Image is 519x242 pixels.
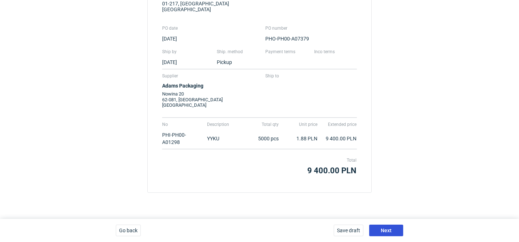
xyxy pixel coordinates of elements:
strong: 9 400.00 PLN [307,166,356,175]
th: Payment terms [259,45,308,56]
th: PO date [162,22,259,32]
button: Save draft [334,225,363,236]
th: Supplier [162,69,259,80]
button: Go back [116,225,141,236]
td: 1.88 PLN [279,128,318,149]
th: Extended price [318,118,357,128]
th: Total qty [240,118,279,128]
td: PHO-PH00-A07379 [259,32,357,45]
td: YYKU [201,128,240,149]
th: Description [201,118,240,128]
span: Save draft [337,228,360,233]
span: Go back [119,228,138,233]
th: No [162,118,201,128]
td: [DATE] [162,56,211,69]
th: Ship to [259,69,357,80]
span: Next [381,228,392,233]
button: Next [369,225,403,236]
h4: Adams Packaging [162,83,259,89]
th: Total [162,149,357,164]
th: PO number [259,22,357,32]
td: 9 400.00 PLN [318,128,357,149]
th: Ship. method [211,45,260,56]
td: PHI-PH00-A01298 [162,128,201,149]
td: Nowina 20 62-081, [GEOGRAPHIC_DATA] [GEOGRAPHIC_DATA] [162,80,259,117]
td: [DATE] [162,32,259,45]
th: Inco terms [308,45,357,56]
td: Pickup [211,56,260,69]
th: Unit price [279,118,318,128]
td: 5000 pcs [240,128,279,149]
th: Ship by [162,45,211,56]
